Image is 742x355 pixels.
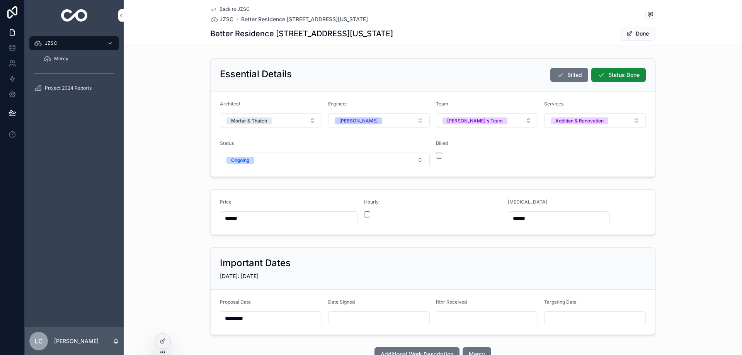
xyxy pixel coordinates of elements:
[544,299,577,305] span: Targeting Date
[61,9,88,22] img: App logo
[45,40,57,46] span: JZSC
[54,337,99,345] p: [PERSON_NAME]
[567,71,582,79] span: Billed
[550,68,588,82] button: Billed
[328,113,430,128] button: Select Button
[436,299,467,305] span: Rtnr Received
[508,199,547,205] span: [MEDICAL_DATA]
[220,140,234,146] span: Status
[339,117,378,124] div: [PERSON_NAME]
[25,31,124,105] div: scrollable content
[29,81,119,95] a: Project 2024 Reports
[544,101,563,107] span: Services
[231,157,249,164] div: Ongoing
[364,199,379,205] span: Hourly
[436,101,448,107] span: Team
[231,117,267,124] div: Mortar & Thatch
[220,113,322,128] button: Select Button
[29,36,119,50] a: JZSC
[220,15,233,23] span: JZSC
[544,113,646,128] button: Select Button
[220,6,250,12] span: Back to JZSC
[591,68,646,82] button: Status Done
[220,299,251,305] span: Proposal Date
[210,28,393,39] h1: Better Residence [STREET_ADDRESS][US_STATE]
[447,117,503,124] div: [PERSON_NAME]'s Team
[328,299,355,305] span: Date Signed
[436,113,538,128] button: Select Button
[328,101,347,107] span: Engineer
[555,117,604,124] div: Addition & Renovation
[608,71,640,79] span: Status Done
[620,27,655,41] button: Done
[210,6,250,12] a: Back to JZSC
[220,68,292,80] h2: Essential Details
[220,199,231,205] span: Price
[436,140,448,146] span: Billed
[39,52,119,66] a: Mercy
[220,273,259,279] span: [DATE]: [DATE]
[54,56,68,62] span: Mercy
[220,101,240,107] span: Architect
[45,85,92,91] span: Project 2024 Reports
[210,15,233,23] a: JZSC
[220,153,430,167] button: Select Button
[35,336,43,346] span: LC
[241,15,368,23] a: Better Residence [STREET_ADDRESS][US_STATE]
[220,257,291,269] h2: Important Dates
